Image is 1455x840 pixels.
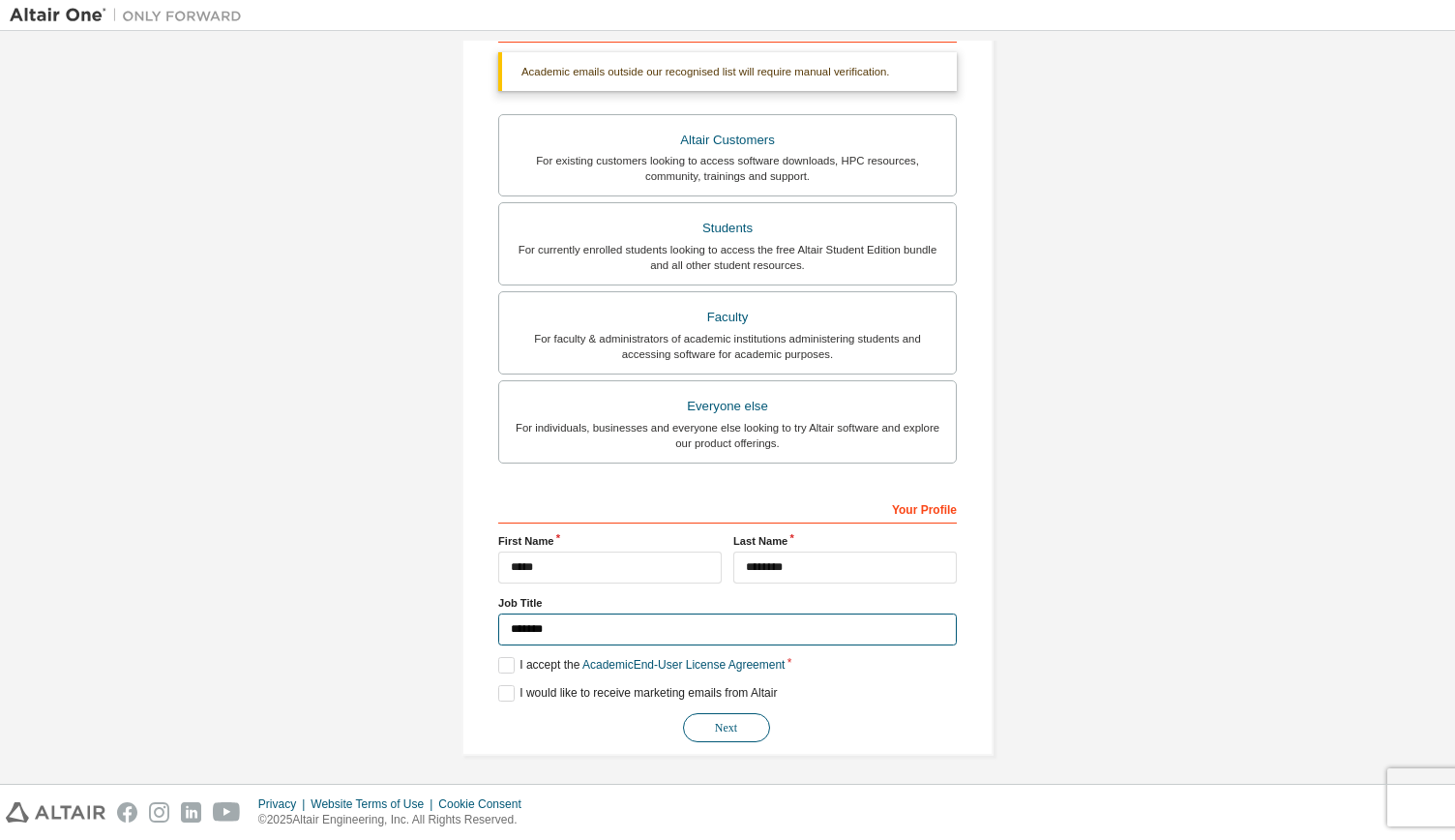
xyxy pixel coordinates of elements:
div: Faculty [511,304,944,331]
img: instagram.svg [149,802,169,823]
a: Academic End-User License Agreement [582,658,785,672]
div: Students [511,215,944,242]
label: Job Title [498,595,957,611]
label: I would like to receive marketing emails from Altair [498,685,777,702]
label: Last Name [733,533,957,549]
label: I accept the [498,657,785,674]
img: youtube.svg [213,802,241,823]
div: Your Profile [498,493,957,524]
div: Cookie Consent [438,796,532,812]
div: Website Terms of Use [311,796,438,812]
div: For currently enrolled students looking to access the free Altair Student Edition bundle and all ... [511,242,944,273]
div: Everyone else [511,393,944,420]
img: linkedin.svg [181,802,201,823]
div: For faculty & administrators of academic institutions administering students and accessing softwa... [511,331,944,362]
div: Privacy [258,796,311,812]
img: facebook.svg [117,802,137,823]
div: Altair Customers [511,127,944,154]
div: Academic emails outside our recognised list will require manual verification. [498,52,957,91]
p: © 2025 Altair Engineering, Inc. All Rights Reserved. [258,812,533,828]
label: First Name [498,533,722,549]
img: Altair One [10,6,252,25]
div: For individuals, businesses and everyone else looking to try Altair software and explore our prod... [511,420,944,451]
div: For existing customers looking to access software downloads, HPC resources, community, trainings ... [511,153,944,184]
button: Next [683,713,770,742]
img: altair_logo.svg [6,802,105,823]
